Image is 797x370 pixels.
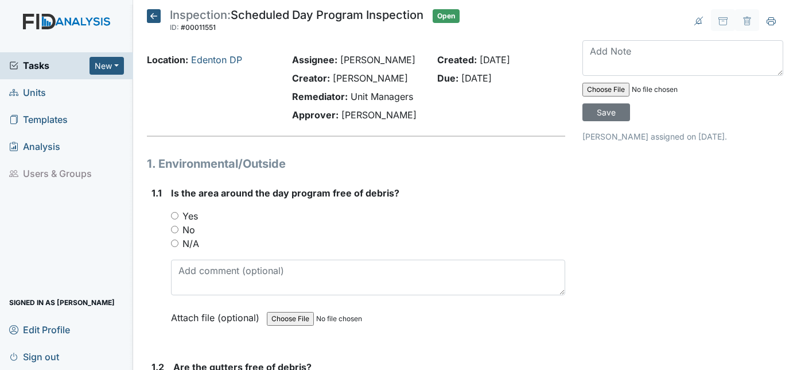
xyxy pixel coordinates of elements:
span: Open [433,9,460,23]
span: [PERSON_NAME] [340,54,415,65]
strong: Location: [147,54,188,65]
span: [DATE] [461,72,492,84]
p: [PERSON_NAME] assigned on [DATE]. [582,130,783,142]
span: #00011551 [181,23,216,32]
span: Unit Managers [351,91,413,102]
span: Inspection: [170,8,231,22]
span: [PERSON_NAME] [333,72,408,84]
input: Save [582,103,630,121]
strong: Assignee: [292,54,337,65]
button: New [90,57,124,75]
span: Units [9,84,46,102]
strong: Due: [437,72,458,84]
span: Is the area around the day program free of debris? [171,187,399,199]
a: Edenton DP [191,54,242,65]
label: Attach file (optional) [171,305,264,325]
span: ID: [170,23,179,32]
span: Templates [9,111,68,129]
span: Sign out [9,348,59,365]
strong: Remediator: [292,91,348,102]
span: [PERSON_NAME] [341,109,417,121]
span: [DATE] [480,54,510,65]
input: No [171,226,178,233]
span: Edit Profile [9,321,70,338]
span: Signed in as [PERSON_NAME] [9,294,115,311]
strong: Creator: [292,72,330,84]
span: Analysis [9,138,60,156]
label: Yes [182,209,198,223]
a: Tasks [9,59,90,72]
strong: Approver: [292,109,339,121]
strong: Created: [437,54,477,65]
h1: 1. Environmental/Outside [147,155,566,172]
label: No [182,223,195,237]
label: N/A [182,237,199,250]
input: Yes [171,212,178,219]
div: Scheduled Day Program Inspection [170,9,423,34]
label: 1.1 [151,186,162,200]
input: N/A [171,240,178,247]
